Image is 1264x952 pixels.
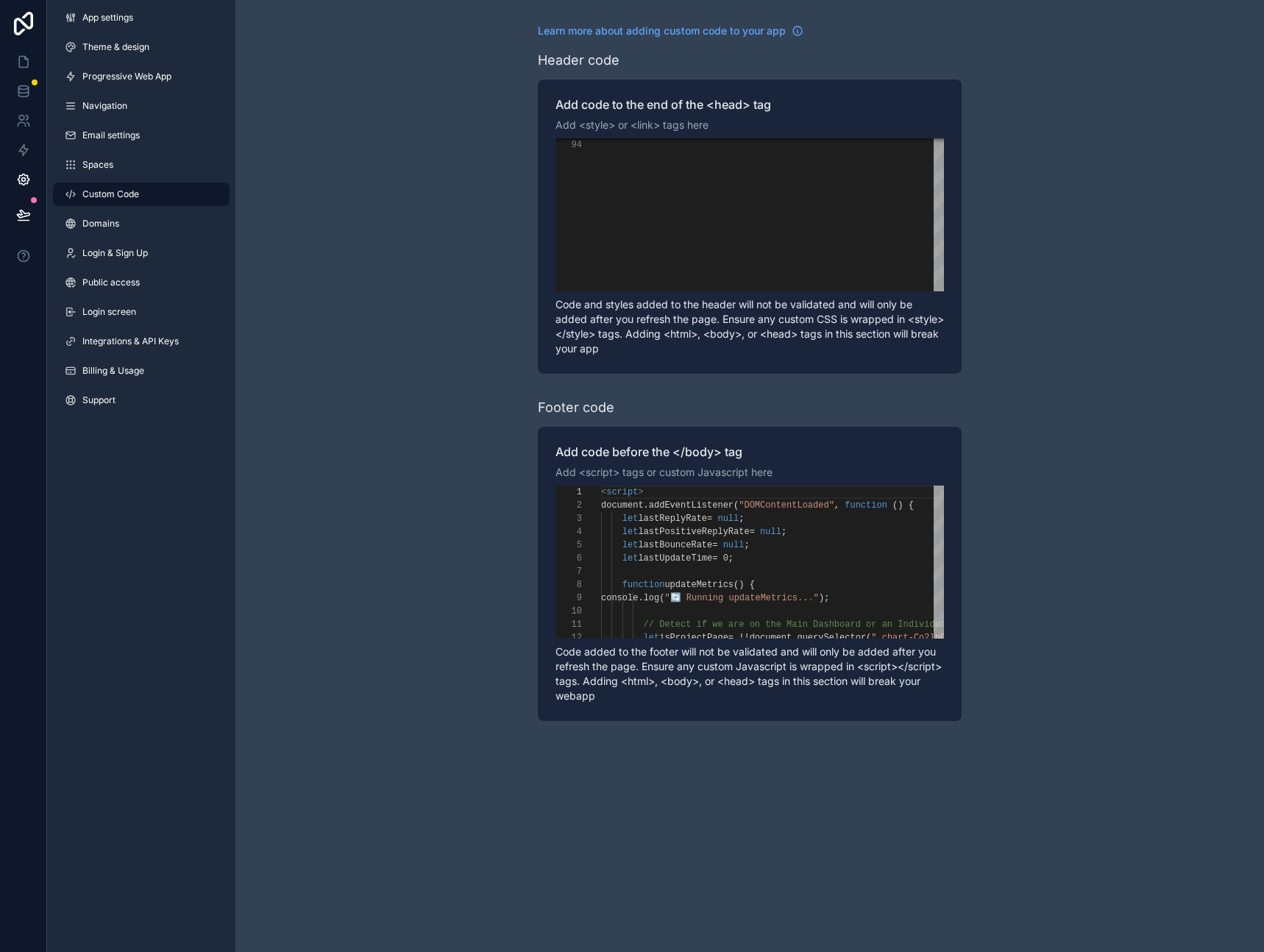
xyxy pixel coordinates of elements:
a: Learn more about adding custom code to your app [538,24,803,38]
p: Code and styles added to the header will not be validated and will only be added after you refres... [555,297,944,356]
div: 3 [555,512,582,525]
span: document [750,633,792,643]
span: 0 [723,553,728,564]
span: ; [728,553,734,564]
p: Code added to the footer will not be validated and will only be added after you refresh the page.... [555,644,944,703]
span: = [728,633,734,643]
div: 10 [555,605,582,618]
a: Support [53,388,230,412]
span: script [606,487,638,497]
div: 9 [555,592,582,605]
span: Login & Sign Up [82,247,148,259]
div: 1 [555,486,582,499]
a: Theme & design [53,35,230,59]
span: . [638,593,643,603]
span: lastPositiveReplyRate [638,527,749,537]
span: Progressive Web App [82,71,171,82]
span: Support [82,394,116,406]
span: Integrations & API Keys [82,335,179,347]
span: lastBounceRate [638,540,712,550]
span: () [892,500,903,511]
span: . [644,500,649,511]
span: Email settings [82,129,140,141]
span: Navigation [82,100,127,112]
span: log [644,593,660,603]
span: isProjectPage [659,633,728,643]
span: lastUpdateTime [638,553,712,564]
span: null [723,540,745,550]
span: ; [739,514,744,524]
span: Learn more about adding custom code to your app [538,24,786,38]
a: Billing & Usage [53,359,230,383]
span: updateMetrics [664,580,734,590]
span: = [707,514,712,524]
span: ".chart-Co2lpCi8q" [871,633,967,643]
span: Custom Code [82,188,139,200]
p: Add <script> tags or custom Javascript here [555,465,944,480]
span: "DOMContentLoaded" [739,500,834,511]
span: addEventListener [649,500,734,511]
div: 94 [555,138,582,152]
div: 5 [555,539,582,552]
label: Add code before the </body> tag [555,444,944,459]
div: 11 [555,618,582,631]
a: Email settings [53,124,230,147]
span: let [644,633,660,643]
span: Login screen [82,306,136,318]
label: Add code to the end of the <head> tag [555,97,944,112]
span: function [845,500,887,511]
span: querySelector [797,633,866,643]
a: Spaces [53,153,230,177]
span: { [750,580,755,590]
span: // Detect if we are on the Main Dashboard or an In [644,619,909,630]
span: ( [659,593,664,603]
span: Public access [82,277,140,288]
a: Login screen [53,300,230,324]
span: = [712,553,717,564]
span: . [792,633,797,643]
a: Custom Code [53,182,230,206]
span: "🔄 Running updateMetrics..." [664,593,818,603]
span: Theme & design [82,41,149,53]
span: let [622,540,639,550]
div: 6 [555,552,582,565]
div: Header code [538,50,619,71]
a: Domains [53,212,230,235]
div: 2 [555,499,582,512]
span: () [734,580,744,590]
span: > [638,487,643,497]
span: let [622,527,639,537]
span: null [717,514,739,524]
span: console [601,593,638,603]
div: Footer code [538,397,614,418]
span: lastReplyRate [638,514,707,524]
span: ( [866,633,871,643]
p: Add <style> or <link> tags here [555,118,944,132]
a: Progressive Web App [53,65,230,88]
div: 12 [555,631,582,644]
span: , [834,500,839,511]
span: { [909,500,914,511]
div: 4 [555,525,582,539]
span: = [712,540,717,550]
span: function [622,580,665,590]
span: ; [781,527,787,537]
span: ); [819,593,829,603]
span: null [760,527,781,537]
textarea: Editor content;Press Alt+F1 for Accessibility Options. [601,486,602,499]
span: Domains [82,218,119,230]
span: = [750,527,755,537]
span: Spaces [82,159,113,171]
span: ; [744,540,749,550]
a: Navigation [53,94,230,118]
a: Public access [53,271,230,294]
div: 7 [555,565,582,578]
a: Login & Sign Up [53,241,230,265]
div: 8 [555,578,582,592]
span: let [622,514,639,524]
span: ( [734,500,739,511]
a: App settings [53,6,230,29]
span: let [622,553,639,564]
a: Integrations & API Keys [53,330,230,353]
span: dividual Project Page [909,619,1020,630]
